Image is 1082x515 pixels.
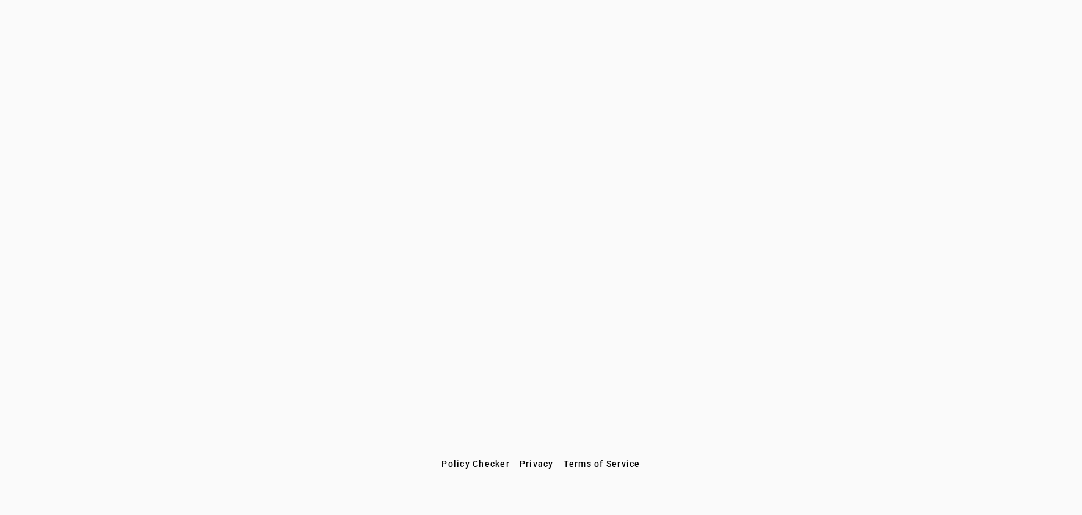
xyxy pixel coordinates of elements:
span: Terms of Service [564,459,641,469]
span: Privacy [520,459,554,469]
button: Terms of Service [559,453,645,475]
button: Policy Checker [437,453,515,475]
button: Privacy [515,453,559,475]
span: Policy Checker [441,459,510,469]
